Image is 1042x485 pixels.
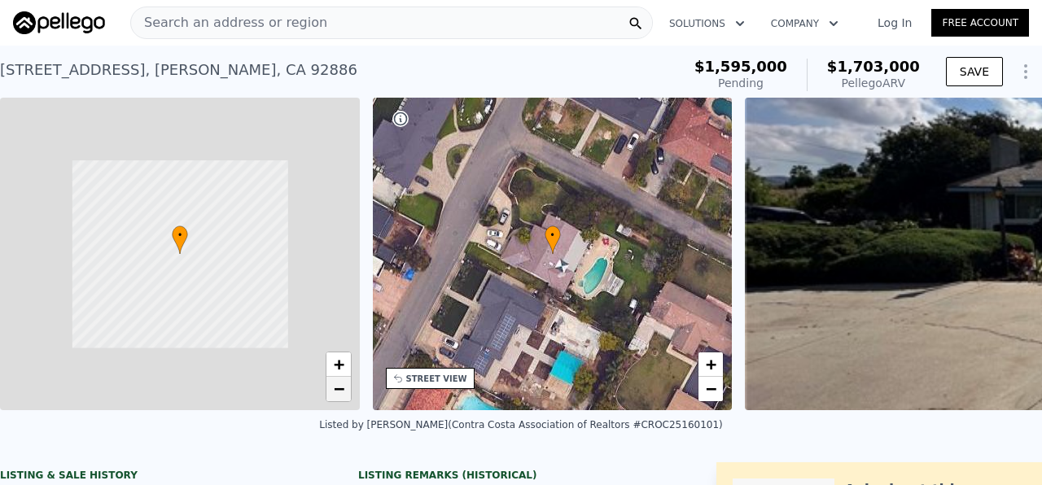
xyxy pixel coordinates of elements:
a: Zoom out [326,377,351,401]
div: Listing Remarks (Historical) [358,469,684,482]
button: Company [758,9,852,38]
span: • [172,228,188,242]
div: • [545,225,561,254]
a: Zoom out [698,377,723,401]
div: Pellego ARV [827,75,920,91]
span: + [333,354,344,374]
span: − [333,378,344,399]
span: $1,703,000 [827,58,920,75]
div: STREET VIEW [406,373,467,385]
div: Pending [694,75,787,91]
img: Pellego [13,11,105,34]
a: Log In [858,15,931,31]
a: Zoom in [698,352,723,377]
span: • [545,228,561,242]
div: • [172,225,188,254]
span: Search an address or region [131,13,327,33]
a: Free Account [931,9,1029,37]
button: Show Options [1009,55,1042,88]
span: − [706,378,716,399]
button: SAVE [946,57,1003,86]
div: Listed by [PERSON_NAME] (Contra Costa Association of Realtors #CROC25160101) [319,419,722,430]
span: $1,595,000 [694,58,787,75]
a: Zoom in [326,352,351,377]
button: Solutions [656,9,758,38]
span: + [706,354,716,374]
